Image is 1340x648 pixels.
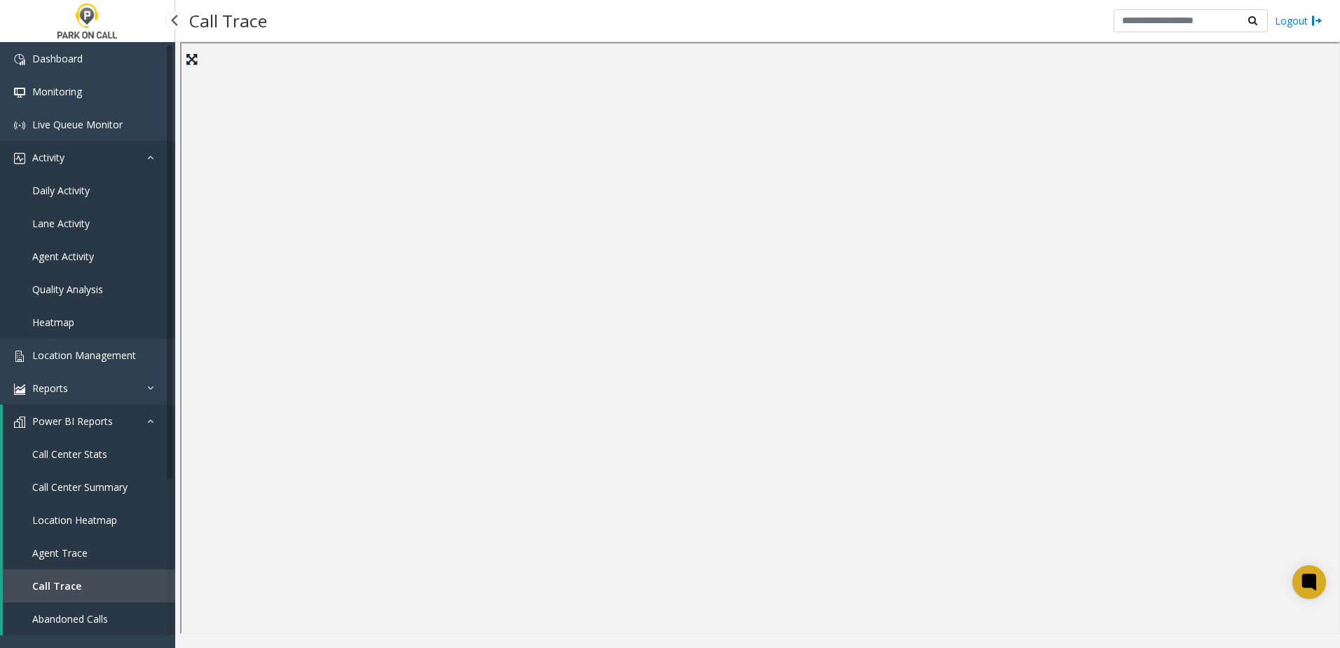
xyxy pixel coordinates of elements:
a: Call Center Stats [3,438,175,471]
img: 'icon' [14,54,25,65]
span: Location Management [32,349,136,362]
img: 'icon' [14,351,25,362]
span: Live Queue Monitor [32,118,123,131]
h3: Call Trace [182,4,274,38]
a: Abandoned Calls [3,602,175,635]
a: Logout [1275,13,1322,28]
span: Call Center Summary [32,480,128,494]
span: Daily Activity [32,184,90,197]
span: Agent Trace [32,546,88,560]
img: 'icon' [14,87,25,98]
span: Lane Activity [32,217,90,230]
span: Reports [32,382,68,395]
span: Quality Analysis [32,283,103,296]
span: Call Center Stats [32,447,107,461]
span: Agent Activity [32,250,94,263]
a: Power BI Reports [3,405,175,438]
img: logout [1311,13,1322,28]
span: Activity [32,151,64,164]
img: 'icon' [14,120,25,131]
a: Agent Trace [3,536,175,569]
span: Call Trace [32,579,81,593]
a: Call Trace [3,569,175,602]
img: 'icon' [14,417,25,428]
a: Location Heatmap [3,504,175,536]
span: Power BI Reports [32,414,113,428]
span: Monitoring [32,85,82,98]
img: 'icon' [14,384,25,395]
img: 'icon' [14,153,25,164]
span: Dashboard [32,52,83,65]
span: Abandoned Calls [32,612,108,626]
span: Location Heatmap [32,513,117,527]
a: Call Center Summary [3,471,175,504]
span: Heatmap [32,316,74,329]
